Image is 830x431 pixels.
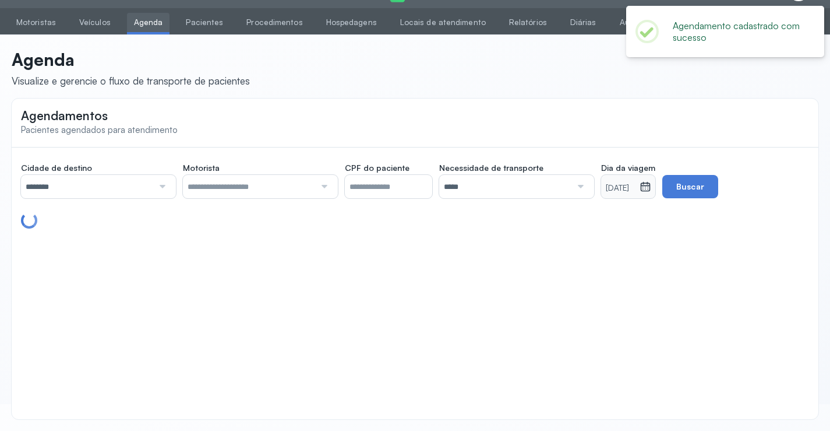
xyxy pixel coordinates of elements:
[613,13,676,32] a: Autorizações
[673,20,806,43] h2: Agendamento cadastrado com sucesso
[439,163,543,173] span: Necessidade de transporte
[127,13,170,32] a: Agenda
[21,124,178,135] span: Pacientes agendados para atendimento
[12,49,250,70] p: Agenda
[239,13,309,32] a: Procedimentos
[72,13,118,32] a: Veículos
[606,183,635,194] small: [DATE]
[563,13,603,32] a: Diárias
[9,13,63,32] a: Motoristas
[601,163,655,173] span: Dia da viagem
[345,163,409,173] span: CPF do paciente
[21,108,108,123] span: Agendamentos
[393,13,493,32] a: Locais de atendimento
[179,13,230,32] a: Pacientes
[662,175,718,198] button: Buscar
[183,163,220,173] span: Motorista
[319,13,384,32] a: Hospedagens
[21,163,92,173] span: Cidade de destino
[502,13,554,32] a: Relatórios
[12,75,250,87] div: Visualize e gerencie o fluxo de transporte de pacientes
